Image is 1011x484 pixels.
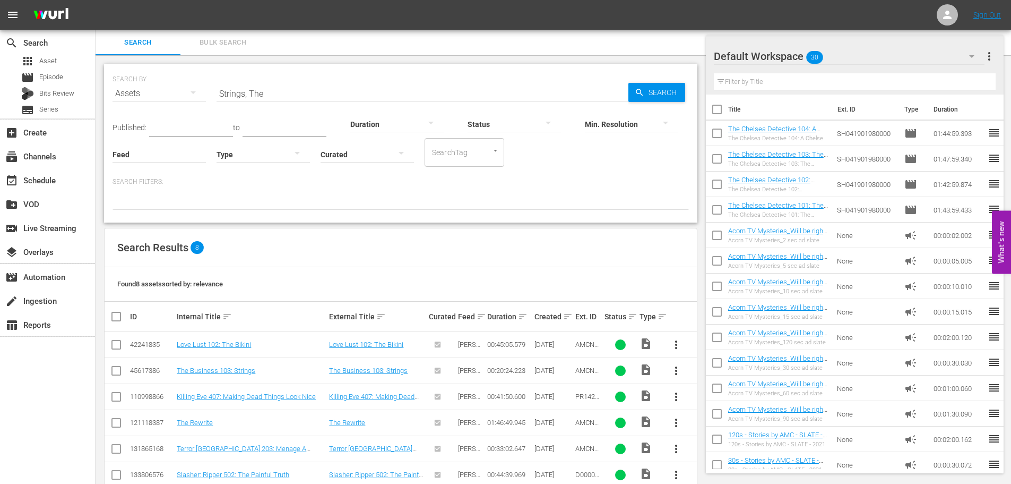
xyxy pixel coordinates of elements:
[988,356,1000,369] span: reorder
[904,152,917,165] span: Episode
[904,280,917,293] span: Ad
[904,458,917,471] span: Ad
[5,295,18,308] span: Ingestion
[113,123,146,132] span: Published:
[833,146,901,172] td: SH041901980000
[130,393,174,401] div: 110998866
[113,177,689,186] p: Search Filters:
[130,312,174,321] div: ID
[187,37,259,49] span: Bulk Search
[833,376,901,401] td: None
[833,121,901,146] td: SH041901980000
[5,271,18,284] span: Automation
[929,350,988,376] td: 00:00:30.030
[663,410,689,436] button: more_vert
[640,310,660,323] div: Type
[130,367,174,375] div: 45617386
[458,419,481,443] span: [PERSON_NAME] Feed
[177,471,289,479] a: Slasher: Ripper 502: The Painful Truth
[5,37,18,49] span: search
[25,3,76,28] img: ans4CAIJ8jUAAAAAAAAAAAAAAAAAAAAAAAAgQb4GAAAAAAAAAAAAAAAAAAAAAAAAJMjXAAAAAAAAAAAAAAAAAAAAAAAAgAT5G...
[714,41,984,71] div: Default Workspace
[5,174,18,187] span: Schedule
[927,95,991,124] th: Duration
[983,50,996,63] span: more_vert
[5,198,18,211] span: VOD
[929,401,988,427] td: 00:01:30.090
[806,46,823,69] span: 30
[983,44,996,69] button: more_vert
[233,123,240,132] span: to
[833,427,901,452] td: None
[534,393,572,401] div: [DATE]
[728,405,827,421] a: Acorn TV Mysteries_Will be right back 90 S01642209001 FINAL
[670,443,682,455] span: more_vert
[728,431,827,447] a: 120s - Stories by AMC - SLATE - 2021
[39,104,58,115] span: Series
[728,390,828,397] div: Acorn TV Mysteries_60 sec ad slate
[5,246,18,259] span: layers
[640,468,652,480] span: Video
[833,325,901,350] td: None
[728,329,827,345] a: Acorn TV Mysteries_Will be right back 120 S01642210001 FINAL
[329,367,408,375] a: The Business 103: Strings
[904,203,917,216] span: Episode
[39,72,63,82] span: Episode
[21,55,34,67] span: Asset
[833,299,901,325] td: None
[376,312,386,321] span: sort
[477,312,486,321] span: sort
[988,381,1000,394] span: reorder
[728,313,828,320] div: Acorn TV Mysteries_15 sec ad slate
[117,280,223,288] span: Found 8 assets sorted by: relevance
[329,419,365,427] a: The Rewrite
[728,237,828,244] div: Acorn TV Mysteries_2 sec ad slate
[604,310,636,323] div: Status
[904,331,917,344] span: Ad
[929,146,988,172] td: 01:47:59.340
[904,356,917,369] span: Ad
[728,339,828,346] div: Acorn TV Mysteries_120 sec ad slate
[988,279,1000,292] span: reorder
[929,299,988,325] td: 00:00:15.015
[929,452,988,478] td: 00:00:30.072
[728,252,827,268] a: Acorn TV Mysteries_Will be right back 05 S01642204001 FINAL
[988,254,1000,267] span: reorder
[534,471,572,479] div: [DATE]
[904,305,917,318] span: Ad
[490,146,500,156] button: Open
[988,228,1000,241] span: reorder
[663,384,689,410] button: more_vert
[575,312,601,321] div: Ext. ID
[728,201,828,241] a: The Chelsea Detective 101: The Wages of Sin (The Chelsea Detective 101: The Wages of Sin (amc_net...
[898,95,927,124] th: Type
[5,150,18,163] span: Channels
[177,419,213,427] a: The Rewrite
[728,364,828,371] div: Acorn TV Mysteries_30 sec ad slate
[929,274,988,299] td: 00:00:10.010
[458,393,481,417] span: [PERSON_NAME] Feed
[728,441,828,448] div: 120s - Stories by AMC - SLATE - 2021
[518,312,528,321] span: sort
[988,126,1000,139] span: reorder
[670,390,682,403] span: more_vert
[628,83,685,102] button: Search
[39,56,57,66] span: Asset
[458,310,484,323] div: Feed
[6,9,19,21] span: menu
[904,382,917,395] span: Ad
[117,241,188,254] span: Search Results
[102,37,174,49] span: Search
[458,341,481,364] span: [PERSON_NAME] Feed
[833,401,901,427] td: None
[728,95,831,124] th: Title
[177,367,255,375] a: The Business 103: Strings
[5,222,18,235] span: Live Streaming
[534,310,572,323] div: Created
[728,227,827,243] a: Acorn TV Mysteries_Will be right back 02 S01642203001 FINAL
[728,186,828,193] div: The Chelsea Detective 102: [PERSON_NAME]
[670,364,682,377] span: more_vert
[728,211,828,218] div: The Chelsea Detective 101: The Wages of Sin
[487,341,531,349] div: 00:45:05.579
[833,452,901,478] td: None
